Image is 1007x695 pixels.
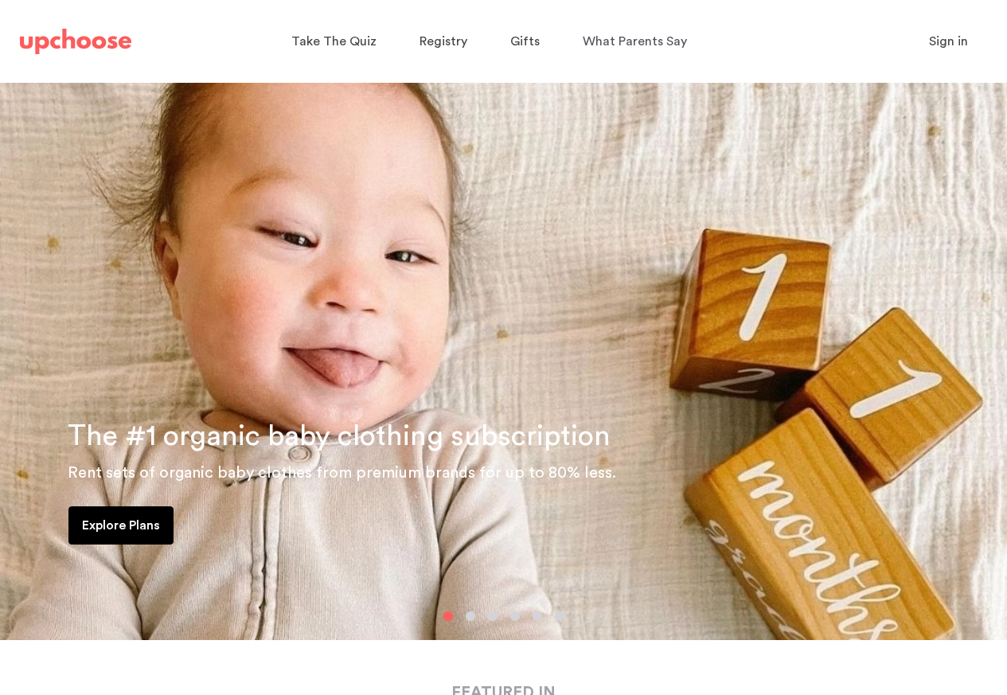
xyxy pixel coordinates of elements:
[20,25,131,58] a: UpChoose
[68,422,611,451] span: The #1 organic baby clothing subscription
[929,35,968,48] span: Sign in
[291,26,381,57] a: Take The Quiz
[583,35,687,48] span: What Parents Say
[68,460,988,486] p: Rent sets of organic baby clothes from premium brands for up to 80% less.
[583,26,692,57] a: What Parents Say
[510,26,544,57] a: Gifts
[420,26,472,57] a: Registry
[420,35,467,48] span: Registry
[20,29,131,54] img: UpChoose
[510,35,540,48] span: Gifts
[909,25,988,57] button: Sign in
[291,35,377,48] span: Take The Quiz
[68,506,174,545] a: Explore Plans
[82,516,160,535] p: Explore Plans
